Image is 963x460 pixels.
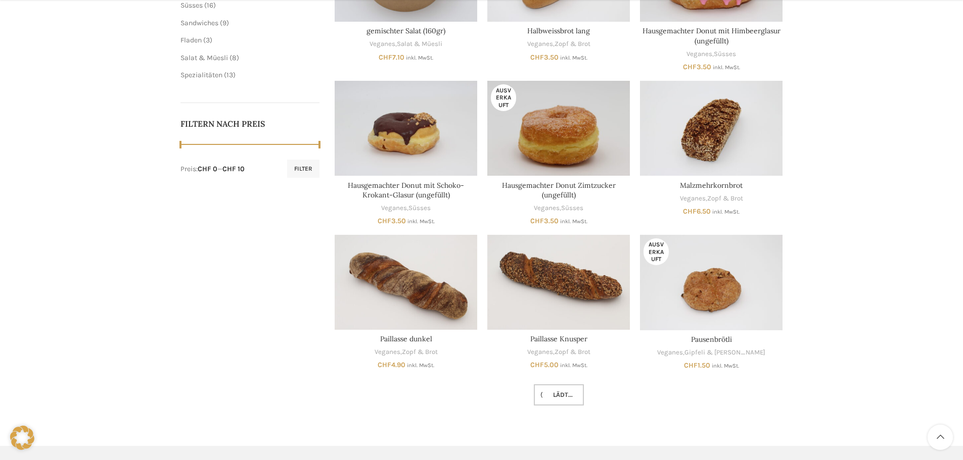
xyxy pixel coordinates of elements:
div: Preis: — [180,164,245,174]
a: Scroll to top button [928,425,953,450]
a: Malzmehrkornbrot [640,81,783,176]
small: inkl. MwSt. [407,218,435,225]
a: Hausgemachter Donut mit Schoko-Krokant-Glasur (ungefüllt) [348,181,464,200]
a: Veganes [657,348,683,357]
a: Hausgemachter Donut Zimtzucker (ungefüllt) [487,81,630,176]
a: Veganes [534,203,560,213]
small: inkl. MwSt. [407,362,434,369]
bdi: 5.00 [530,361,559,369]
small: inkl. MwSt. [560,362,587,369]
bdi: 1.50 [684,361,710,370]
small: inkl. MwSt. [712,209,740,215]
bdi: 3.50 [530,53,559,62]
div: , [640,194,783,203]
a: Pausenbrötli [640,235,783,330]
span: CHF [530,361,544,369]
span: Ausverkauft [491,84,516,111]
bdi: 4.90 [378,361,405,369]
div: , [335,39,477,49]
a: Paillasse dunkel [335,235,477,330]
a: Zopf & Brot [402,347,438,357]
span: CHF [379,53,392,62]
span: Ausverkauft [644,238,669,265]
small: inkl. MwSt. [560,218,587,225]
a: Paillasse dunkel [380,334,432,343]
a: Veganes [370,39,395,49]
span: CHF [684,361,698,370]
small: inkl. MwSt. [406,55,433,61]
a: Süsses [714,49,736,59]
a: Hausgemachter Donut mit Schoko-Krokant-Glasur (ungefüllt) [335,81,477,176]
span: CHF [530,217,544,225]
a: Zopf & Brot [555,347,590,357]
div: , [335,203,477,213]
bdi: 3.50 [683,63,711,71]
a: Halbweissbrot lang [527,26,590,35]
a: Spezialitäten [180,71,222,79]
span: CHF 10 [222,165,245,173]
span: CHF [683,63,697,71]
a: Fladen [180,36,202,44]
span: CHF [683,207,697,216]
div: , [487,39,630,49]
span: 13 [226,71,233,79]
a: Hausgemachter Donut Zimtzucker (ungefüllt) [502,181,616,200]
small: inkl. MwSt. [713,64,740,71]
span: 16 [207,1,213,10]
a: Veganes [680,194,706,203]
span: CHF 0 [198,165,217,173]
bdi: 6.50 [683,207,711,216]
div: , [640,348,783,357]
span: 9 [222,19,226,27]
a: Hausgemachter Donut mit Himbeerglasur (ungefüllt) [643,26,781,45]
small: inkl. MwSt. [560,55,587,61]
span: CHF [530,53,544,62]
a: Paillasse Knusper [530,334,587,343]
a: Malzmehrkornbrot [680,181,743,190]
a: Veganes [527,347,553,357]
bdi: 3.50 [378,217,406,225]
div: , [640,49,783,59]
a: Veganes [527,39,553,49]
button: Filter [287,160,319,178]
h5: Filtern nach Preis [180,118,320,129]
span: Lädt... [545,391,573,399]
a: gemischter Salat (160gr) [366,26,445,35]
a: Süsses [180,1,203,10]
a: Süsses [408,203,431,213]
a: Veganes [375,347,400,357]
span: 3 [206,36,210,44]
a: Salat & Müesli [397,39,442,49]
a: Sandwiches [180,19,218,27]
a: Veganes [381,203,407,213]
bdi: 7.10 [379,53,404,62]
a: Zopf & Brot [555,39,590,49]
a: Süsses [561,203,583,213]
div: , [335,347,477,357]
bdi: 3.50 [530,217,559,225]
span: CHF [378,217,391,225]
small: inkl. MwSt. [712,363,739,369]
a: Pausenbrötli [691,335,732,344]
a: Zopf & Brot [707,194,743,203]
div: , [487,203,630,213]
a: Salat & Müesli [180,54,228,62]
span: CHF [378,361,391,369]
a: Paillasse Knusper [487,235,630,330]
div: , [487,347,630,357]
span: 8 [232,54,237,62]
a: Veganes [686,49,712,59]
a: Gipfeli & [PERSON_NAME] [684,348,765,357]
